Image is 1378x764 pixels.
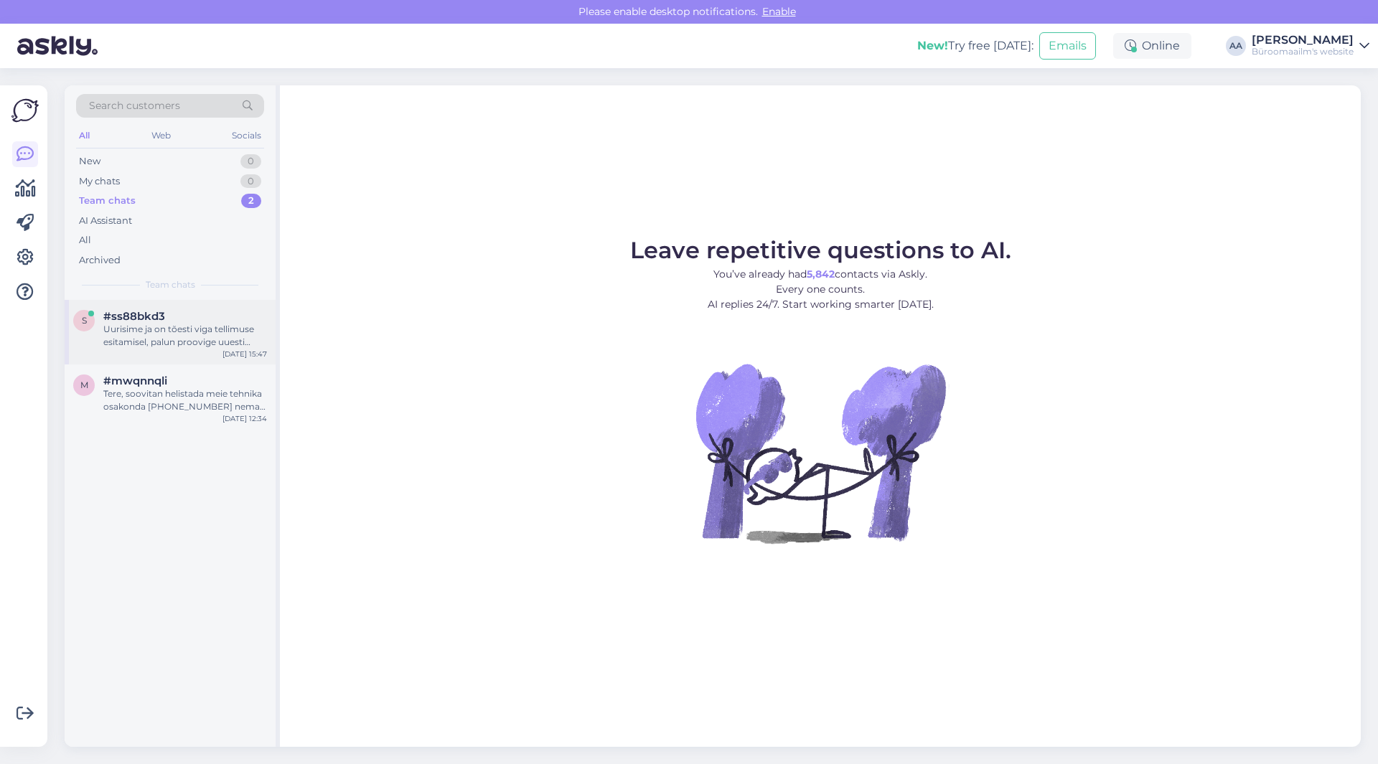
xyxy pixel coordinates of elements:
div: My chats [79,174,120,189]
p: You’ve already had contacts via Askly. Every one counts. AI replies 24/7. Start working smarter [... [630,267,1011,312]
div: AI Assistant [79,214,132,228]
div: Try free [DATE]: [917,37,1033,55]
div: [DATE] 12:34 [222,413,267,424]
span: s [82,315,87,326]
div: [DATE] 15:47 [222,349,267,359]
div: AA [1226,36,1246,56]
div: All [79,233,91,247]
b: 5,842 [807,268,835,280]
span: m [80,379,88,390]
div: Archived [79,253,121,268]
div: Online [1113,33,1191,59]
div: Web [149,126,174,145]
div: All [76,126,93,145]
span: Enable [758,5,800,18]
span: #ss88bkd3 [103,310,165,323]
a: [PERSON_NAME]Büroomaailm's website [1252,34,1369,57]
div: Tere, soovitan helistada meie tehnika osakonda [PHONE_NUMBER] nemad oskavad Teile täpselt öelda, ... [103,387,267,413]
div: New [79,154,100,169]
button: Emails [1039,32,1096,60]
div: Uurisime ja on tõesti viga tellimuse esitamisel, palun proovige uuesti umbes 5 minuti pärast tell... [103,323,267,349]
span: Team chats [146,278,195,291]
div: Team chats [79,194,136,208]
div: 0 [240,174,261,189]
span: Search customers [89,98,180,113]
img: Askly Logo [11,97,39,124]
div: Socials [229,126,264,145]
span: Leave repetitive questions to AI. [630,236,1011,264]
div: Büroomaailm's website [1252,46,1354,57]
div: [PERSON_NAME] [1252,34,1354,46]
div: 0 [240,154,261,169]
span: #mwqnnqli [103,374,167,387]
div: 2 [241,194,261,208]
b: New! [917,39,948,52]
img: No Chat active [691,324,950,582]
